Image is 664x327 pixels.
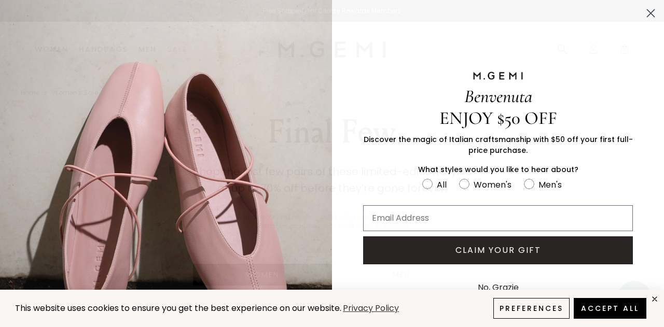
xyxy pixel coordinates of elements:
img: M.GEMI [472,71,524,80]
button: No, Grazie [473,275,524,301]
span: Discover the magic of Italian craftsmanship with $50 off your first full-price purchase. [364,134,633,155]
button: Close dialog [642,4,660,22]
div: Women's [474,178,511,191]
div: close [651,295,659,303]
div: All [437,178,447,191]
input: Email Address [363,205,633,231]
span: Benvenuta [464,86,532,107]
span: This website uses cookies to ensure you get the best experience on our website. [15,302,341,314]
div: Men's [538,178,562,191]
button: Accept All [574,298,646,319]
button: CLAIM YOUR GIFT [363,236,633,264]
span: What styles would you like to hear about? [418,164,578,175]
span: ENJOY $50 OFF [439,107,557,129]
button: Preferences [493,298,570,319]
a: Privacy Policy (opens in a new tab) [341,302,400,315]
